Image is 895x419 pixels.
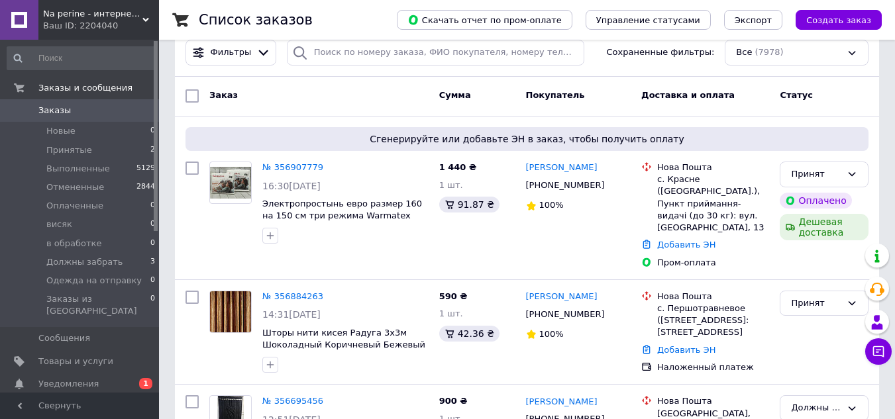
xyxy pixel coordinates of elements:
span: 16:30[DATE] [262,181,321,191]
button: Чат с покупателем [865,338,892,365]
span: Выполненные [46,163,110,175]
div: 91.87 ₴ [439,197,500,212]
span: 900 ₴ [439,396,468,406]
span: в обработке [46,238,101,250]
span: Заказ [209,90,238,100]
span: Заказы и сообщения [38,82,132,94]
span: Создать заказ [806,15,871,25]
span: Статус [780,90,813,100]
button: Управление статусами [586,10,711,30]
div: Нова Пошта [657,162,769,173]
span: 1 440 ₴ [439,162,476,172]
span: Сумма [439,90,471,100]
div: Должны забрать [791,401,841,415]
a: [PERSON_NAME] [526,396,598,408]
span: 2844 [136,181,155,193]
span: Все [736,46,752,59]
h1: Список заказов [199,12,313,28]
a: [PERSON_NAME] [526,291,598,303]
span: [PHONE_NUMBER] [526,309,605,319]
span: 0 [150,275,155,287]
span: 590 ₴ [439,291,468,301]
div: Пром-оплата [657,257,769,269]
div: с. Красне ([GEOGRAPHIC_DATA].), Пункт приймання-видачі (до 30 кг): вул. [GEOGRAPHIC_DATA], 13 [657,173,769,234]
span: Новые [46,125,76,137]
span: 100% [539,200,564,210]
a: № 356884263 [262,291,323,301]
span: 0 [150,125,155,137]
span: Сообщения [38,332,90,344]
button: Экспорт [724,10,782,30]
span: Принятые [46,144,92,156]
div: Принят [791,167,841,181]
div: Оплачено [780,193,851,209]
a: [PERSON_NAME] [526,162,598,174]
span: 5129 [136,163,155,175]
img: Фото товару [210,167,251,199]
span: 14:31[DATE] [262,309,321,320]
a: Фото товару [209,291,252,333]
div: Наложенный платеж [657,361,769,373]
button: Создать заказ [796,10,882,30]
span: Оплаченные [46,200,103,212]
button: Скачать отчет по пром-оплате [397,10,572,30]
div: Нова Пошта [657,395,769,407]
div: с. Першотравневое ([STREET_ADDRESS]: [STREET_ADDRESS] [657,303,769,339]
div: Ваш ID: 2204040 [43,20,159,32]
span: Отмененные [46,181,104,193]
span: Скачать отчет по пром-оплате [407,14,562,26]
span: 3 [150,256,155,268]
span: Уведомления [38,378,99,390]
input: Поиск [7,46,156,70]
div: Нова Пошта [657,291,769,303]
a: Создать заказ [782,15,882,24]
span: 0 [150,200,155,212]
span: 0 [150,218,155,230]
span: Должны забрать [46,256,123,268]
span: Сохраненные фильтры: [607,46,715,59]
input: Поиск по номеру заказа, ФИО покупателя, номеру телефона, Email, номеру накладной [287,40,584,66]
span: (7978) [755,47,783,57]
span: 1 шт. [439,180,463,190]
a: Электропростынь евро размер 160 на 150 см три режима Warmatex Турция [262,199,422,233]
span: Доставка и оплата [641,90,735,100]
a: Добавить ЭН [657,345,715,355]
span: Покупатель [526,90,585,100]
span: висяк [46,218,72,230]
div: 42.36 ₴ [439,326,500,342]
span: 0 [150,238,155,250]
span: Фильтры [211,46,252,59]
a: Добавить ЭН [657,240,715,250]
span: Управление статусами [596,15,700,25]
a: Фото товару [209,162,252,204]
span: Na perine - интернет-магазин постельного белья и домашнего текстиля [43,8,142,20]
img: Фото товару [210,291,251,332]
span: Экспорт [735,15,772,25]
span: 1 шт. [439,308,463,318]
div: Принят [791,297,841,310]
div: Дешевая доставка [780,214,869,240]
span: [PHONE_NUMBER] [526,180,605,190]
span: 0 [150,293,155,317]
span: 1 [139,378,152,389]
a: Шторы нити кисея Радуга 3х3м Шоколадный Коричневый Бежевый без люрекса [262,328,425,362]
span: 2 [150,144,155,156]
span: Заказы [38,105,71,116]
span: 100% [539,329,564,339]
span: Товары и услуги [38,355,113,367]
span: Одежда на отправку [46,275,142,287]
a: № 356695456 [262,396,323,406]
a: № 356907779 [262,162,323,172]
span: Сгенерируйте или добавьте ЭН в заказ, чтобы получить оплату [191,132,863,146]
span: Заказы из [GEOGRAPHIC_DATA] [46,293,150,317]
